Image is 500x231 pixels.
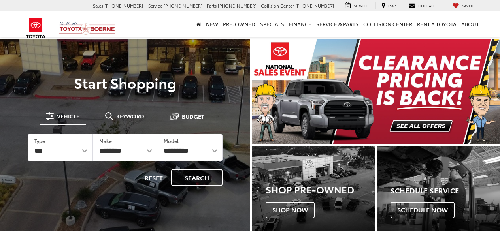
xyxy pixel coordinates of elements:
span: Parts [207,2,217,9]
span: Budget [182,114,204,119]
span: Service [148,2,162,9]
span: Saved [462,3,474,8]
a: Service [339,2,374,9]
a: Finance [287,11,314,37]
h3: Shop Pre-Owned [266,184,375,194]
p: Start Shopping [17,75,234,90]
button: Reset [138,169,170,186]
span: Keyword [116,113,144,119]
span: [PHONE_NUMBER] [218,2,257,9]
button: Click to view next picture. [463,55,500,128]
span: Collision Center [261,2,294,9]
span: Contact [418,3,436,8]
span: Service [354,3,368,8]
a: Collision Center [361,11,415,37]
button: Search [171,169,223,186]
a: Map [375,2,402,9]
label: Make [99,137,112,144]
span: Schedule Now [391,202,455,218]
button: Click to view previous picture. [252,55,289,128]
span: [PHONE_NUMBER] [104,2,143,9]
label: Type [34,137,45,144]
span: Map [388,3,396,8]
span: Vehicle [57,113,79,119]
img: Vic Vaughan Toyota of Boerne [59,21,115,35]
label: Model [164,137,179,144]
a: My Saved Vehicles [447,2,479,9]
a: Home [194,11,204,37]
span: [PHONE_NUMBER] [164,2,202,9]
a: Rent a Toyota [415,11,459,37]
a: New [204,11,221,37]
a: Specials [258,11,287,37]
img: Toyota [21,15,51,41]
h4: Schedule Service [391,187,500,195]
a: Pre-Owned [221,11,258,37]
span: [PHONE_NUMBER] [295,2,334,9]
span: Sales [93,2,103,9]
span: Shop Now [266,202,315,218]
a: About [459,11,481,37]
a: Contact [403,2,442,9]
a: Service & Parts: Opens in a new tab [314,11,361,37]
